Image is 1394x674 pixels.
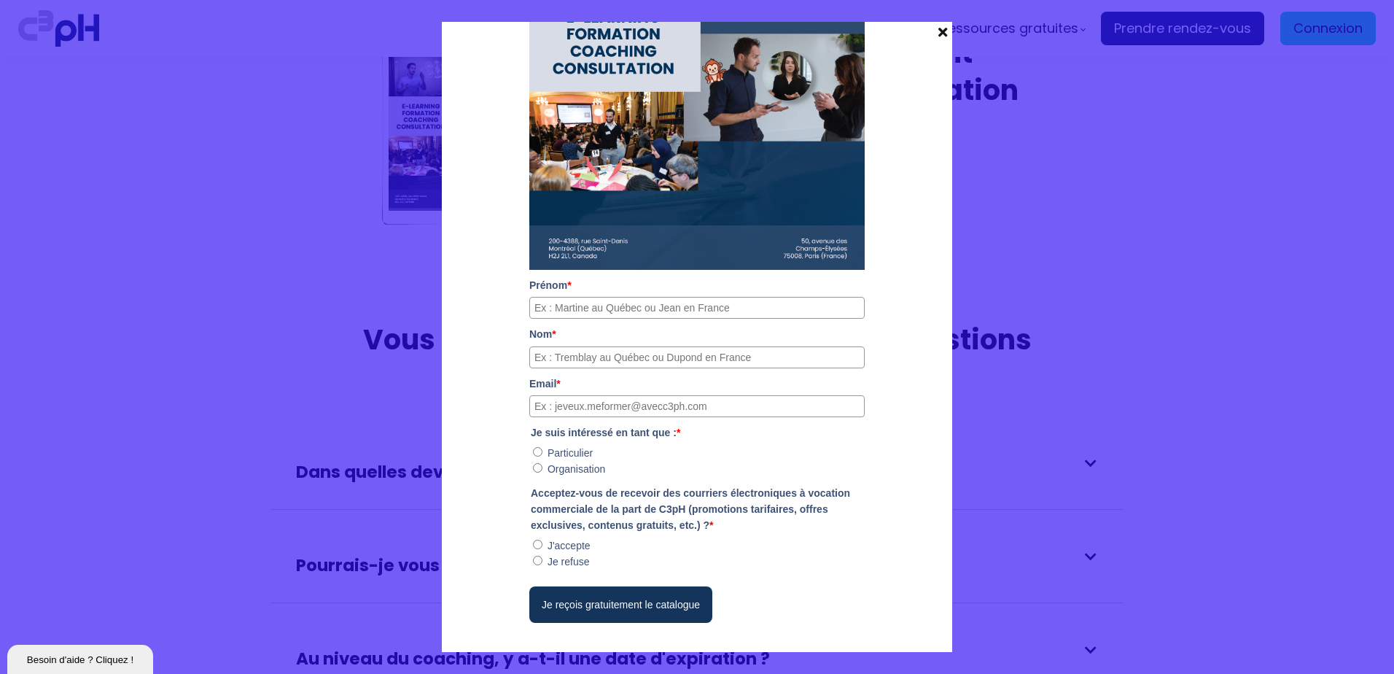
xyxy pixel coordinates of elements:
[548,540,591,551] label: J'accepte
[548,556,590,568] label: Je refuse
[529,485,865,534] legend: Acceptez-vous de recevoir des courriers électroniques à vocation commerciale de la part de C3pH (...
[529,425,682,441] legend: Je suis intéressé en tant que :
[548,447,593,459] label: Particulier
[529,326,865,342] label: Nom
[529,376,865,392] label: Email
[529,277,865,293] label: Prénom
[529,395,865,417] input: Ex : jeveux.meformer@avecc3ph.com
[529,586,712,623] button: Je reçois gratuitement le catalogue
[548,463,605,475] label: Organisation
[529,346,865,368] input: Ex : Tremblay au Québec ou Dupond en France
[7,642,156,674] iframe: chat widget
[529,297,865,319] input: Ex : Martine au Québec ou Jean en France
